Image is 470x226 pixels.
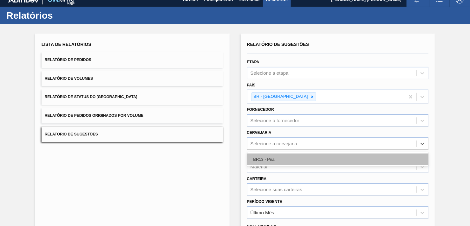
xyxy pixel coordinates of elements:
[247,60,259,64] label: Etapa
[42,127,223,142] button: Relatório de Sugestões
[42,71,223,86] button: Relatório de Volumes
[45,95,137,99] span: Relatório de Status do [GEOGRAPHIC_DATA]
[42,42,91,47] span: Lista de Relatórios
[42,89,223,105] button: Relatório de Status do [GEOGRAPHIC_DATA]
[42,52,223,68] button: Relatório de Pedidos
[251,210,274,216] div: Último Mês
[247,107,274,112] label: Fornecedor
[247,154,429,165] div: BR13 - Piraí
[247,83,256,87] label: País
[251,187,302,192] div: Selecione suas carteiras
[6,12,119,19] h1: Relatórios
[251,141,297,146] div: Selecione a cervejaria
[45,132,98,136] span: Relatório de Sugestões
[247,199,282,204] label: Período Vigente
[251,70,289,76] div: Selecione a etapa
[247,130,271,135] label: Cervejaria
[251,118,299,123] div: Selecione o fornecedor
[45,113,144,118] span: Relatório de Pedidos Originados por Volume
[45,76,93,81] span: Relatório de Volumes
[45,58,91,62] span: Relatório de Pedidos
[247,42,309,47] span: Relatório de Sugestões
[251,164,267,169] div: Material
[42,108,223,123] button: Relatório de Pedidos Originados por Volume
[247,177,267,181] label: Carteira
[252,93,309,101] div: BR - [GEOGRAPHIC_DATA]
